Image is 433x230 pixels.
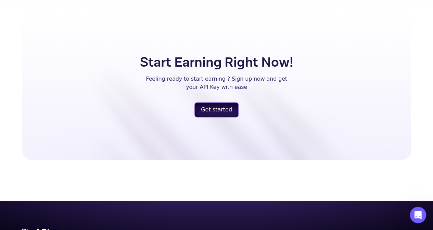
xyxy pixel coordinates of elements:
h5: Start Earning Right Now! [140,52,293,73]
a: register [194,102,239,117]
button: Get started [194,102,239,117]
p: Feeling ready to start earning ? Sign up now and get your API Key with ease [146,75,287,91]
iframe: Intercom live chat [410,207,426,223]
